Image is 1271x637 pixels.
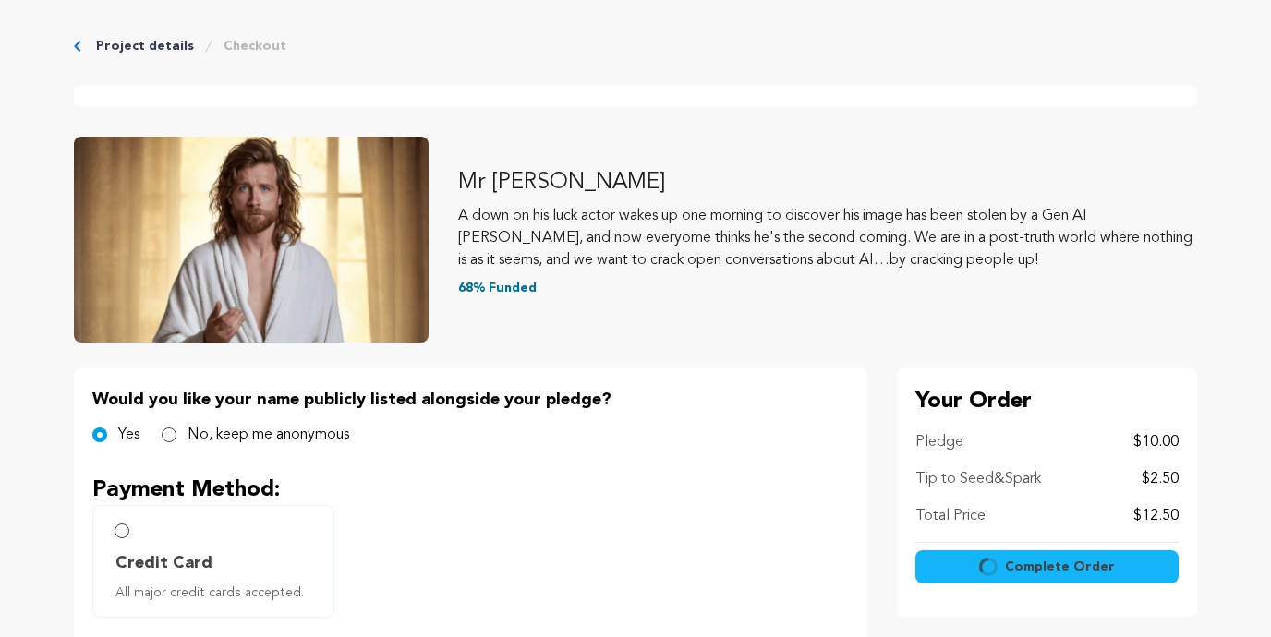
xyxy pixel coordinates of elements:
p: $2.50 [1142,468,1179,490]
p: Your Order [915,387,1179,416]
p: Total Price [915,505,986,527]
span: Complete Order [1005,558,1115,576]
p: Mr [PERSON_NAME] [458,168,1197,198]
label: No, keep me anonymous [188,424,349,446]
p: 68% Funded [458,279,1197,297]
p: Payment Method: [92,475,849,505]
p: $12.50 [1133,505,1179,527]
button: Complete Order [915,550,1179,583]
p: A down on his luck actor wakes up one morning to discover his image has been stolen by a Gen AI [... [458,205,1197,271]
p: Tip to Seed&Spark [915,468,1041,490]
p: Pledge [915,431,963,453]
label: Yes [118,424,139,446]
a: Checkout [224,37,286,55]
span: All major credit cards accepted. [115,583,319,602]
a: Project details [96,37,194,55]
p: Would you like your name publicly listed alongside your pledge? [92,387,849,413]
p: $10.00 [1133,431,1179,453]
div: Breadcrumb [74,37,1197,55]
span: Credit Card [115,550,212,576]
img: Mr Jesus image [74,137,429,343]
